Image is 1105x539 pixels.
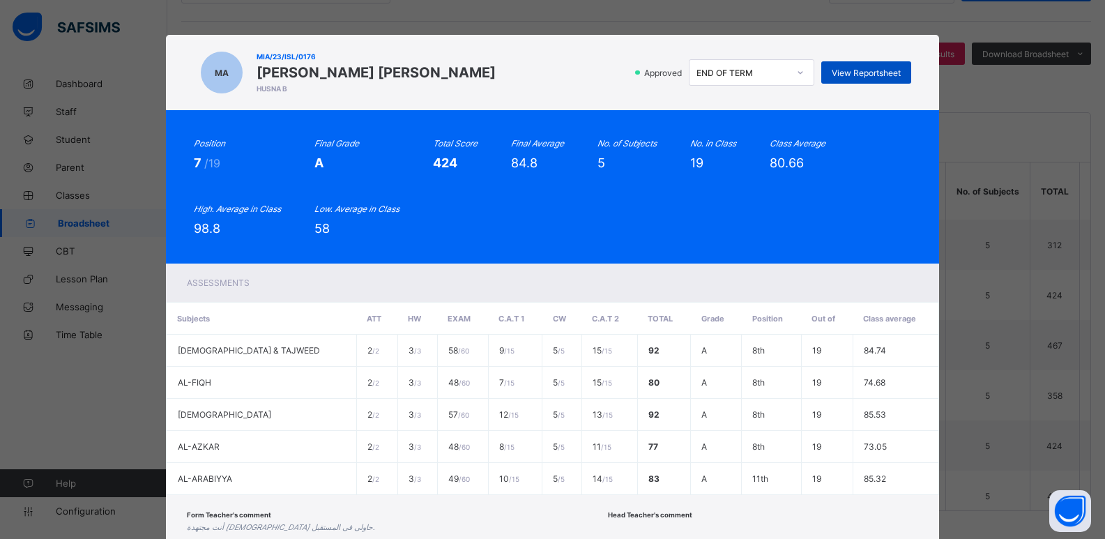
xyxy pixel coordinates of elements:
[372,443,379,451] span: / 2
[690,155,703,170] span: 19
[504,443,515,451] span: / 15
[701,377,707,388] span: A
[314,138,359,149] i: Final Grade
[593,473,613,484] span: 14
[187,278,250,288] span: Assessments
[752,441,765,452] span: 8th
[864,473,886,484] span: 85.32
[812,377,821,388] span: 19
[602,411,613,419] span: / 15
[812,473,821,484] span: 19
[499,377,515,388] span: 7
[601,443,611,451] span: / 15
[414,475,421,483] span: / 3
[593,441,611,452] span: 11
[194,221,220,236] span: 98.8
[372,411,379,419] span: / 2
[701,314,724,324] span: Grade
[701,441,707,452] span: A
[459,475,470,483] span: / 60
[701,473,707,484] span: A
[504,347,515,355] span: / 15
[448,314,471,324] span: EXAM
[177,314,210,324] span: Subjects
[701,345,707,356] span: A
[372,347,379,355] span: / 2
[608,511,692,519] span: Head Teacher's comment
[752,345,765,356] span: 8th
[257,52,496,61] span: MIA/23/ISL/0176
[448,441,470,452] span: 48
[194,155,204,170] span: 7
[414,379,421,387] span: / 3
[602,347,612,355] span: / 15
[433,138,478,149] i: Total Score
[448,377,470,388] span: 48
[414,347,421,355] span: / 3
[372,379,379,387] span: / 2
[409,441,421,452] span: 3
[553,473,565,484] span: 5
[409,409,421,420] span: 3
[558,411,565,419] span: / 5
[602,475,613,483] span: / 15
[215,68,229,78] span: MA
[863,314,916,324] span: Class average
[458,347,469,355] span: / 60
[696,68,788,78] div: END OF TERM
[752,314,783,324] span: Position
[499,409,519,420] span: 12
[812,441,821,452] span: 19
[448,409,469,420] span: 57
[187,523,375,532] i: أنت مجتهدة [DEMOGRAPHIC_DATA] حاولى فى المستقبل.
[414,411,421,419] span: / 3
[690,138,736,149] i: No. in Class
[511,155,538,170] span: 84.8
[367,473,379,484] span: 2
[194,138,225,149] i: Position
[409,345,421,356] span: 3
[178,441,220,452] span: AL-AZKAR
[508,411,519,419] span: / 15
[194,204,281,214] i: High. Average in Class
[257,64,496,81] span: [PERSON_NAME] [PERSON_NAME]
[812,345,821,356] span: 19
[509,475,519,483] span: / 15
[414,443,421,451] span: / 3
[367,441,379,452] span: 2
[553,314,566,324] span: CW
[448,345,469,356] span: 58
[558,379,565,387] span: / 5
[597,138,657,149] i: No. of Subjects
[648,441,658,452] span: 77
[553,377,565,388] span: 5
[367,377,379,388] span: 2
[592,314,619,324] span: C.A.T 2
[752,473,768,484] span: 11th
[811,314,835,324] span: Out of
[178,345,320,356] span: [DEMOGRAPHIC_DATA] & TAJWEED
[752,377,765,388] span: 8th
[770,138,825,149] i: Class Average
[593,345,612,356] span: 15
[187,511,271,519] span: Form Teacher's comment
[558,443,565,451] span: / 5
[433,155,457,170] span: 424
[553,441,565,452] span: 5
[459,443,470,451] span: / 60
[178,409,271,420] span: [DEMOGRAPHIC_DATA]
[499,345,515,356] span: 9
[367,409,379,420] span: 2
[553,345,565,356] span: 5
[372,475,379,483] span: / 2
[593,409,613,420] span: 13
[648,473,660,484] span: 83
[648,409,660,420] span: 92
[499,473,519,484] span: 10
[498,314,524,324] span: C.A.T 1
[367,314,381,324] span: ATT
[257,84,496,93] span: HUSNA B
[204,156,220,170] span: /19
[812,409,821,420] span: 19
[864,345,886,356] span: 84.74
